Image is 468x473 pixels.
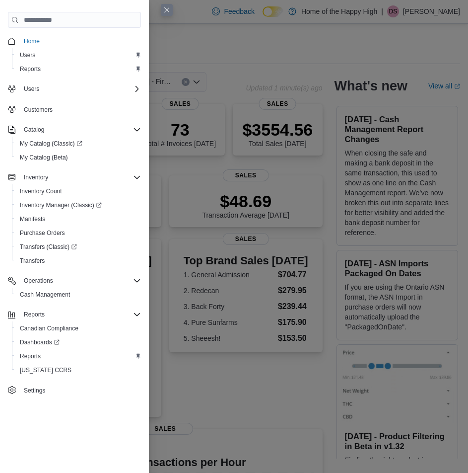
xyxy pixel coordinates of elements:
a: Reports [16,350,45,362]
button: Reports [20,309,49,320]
span: Settings [20,384,141,396]
span: Operations [24,277,53,285]
button: Catalog [4,123,145,137]
span: Inventory Manager (Classic) [20,201,102,209]
span: Users [20,83,141,95]
a: Dashboards [12,335,145,349]
span: Users [16,49,141,61]
a: Transfers (Classic) [16,241,81,253]
a: Settings [20,385,49,396]
span: My Catalog (Classic) [16,138,141,150]
span: Users [24,85,39,93]
button: Users [20,83,43,95]
a: [US_STATE] CCRS [16,364,75,376]
a: Inventory Manager (Classic) [12,198,145,212]
button: Operations [4,274,145,288]
span: Reports [16,350,141,362]
a: My Catalog (Classic) [16,138,86,150]
span: Inventory [24,173,48,181]
button: Settings [4,383,145,397]
span: Transfers [20,257,45,265]
button: Inventory Count [12,184,145,198]
span: Reports [20,65,41,73]
span: Cash Management [16,289,141,301]
button: Close this dialog [161,4,173,16]
span: Reports [20,309,141,320]
a: My Catalog (Classic) [12,137,145,151]
span: [US_STATE] CCRS [20,366,71,374]
button: Users [12,48,145,62]
a: Manifests [16,213,49,225]
button: Transfers [12,254,145,268]
button: Reports [4,308,145,321]
span: My Catalog (Beta) [20,154,68,161]
span: Home [20,35,141,47]
span: Washington CCRS [16,364,141,376]
span: Manifests [16,213,141,225]
button: Reports [12,349,145,363]
span: Catalog [20,124,141,136]
span: My Catalog (Beta) [16,152,141,163]
a: Reports [16,63,45,75]
span: Operations [20,275,141,287]
span: Canadian Compliance [20,324,78,332]
a: Home [20,35,44,47]
button: Inventory [4,170,145,184]
span: Customers [24,106,53,114]
a: Purchase Orders [16,227,69,239]
a: My Catalog (Beta) [16,152,72,163]
span: Home [24,37,40,45]
button: Reports [12,62,145,76]
span: Reports [24,311,45,318]
span: Settings [24,387,45,394]
span: Reports [20,352,41,360]
button: Manifests [12,212,145,226]
span: Dashboards [16,336,141,348]
span: Inventory [20,171,141,183]
a: Transfers [16,255,49,267]
span: Transfers (Classic) [20,243,77,251]
a: Transfers (Classic) [12,240,145,254]
a: Cash Management [16,289,74,301]
a: Dashboards [16,336,64,348]
span: Inventory Count [16,185,141,197]
button: Catalog [20,124,48,136]
a: Inventory Count [16,185,66,197]
span: Transfers [16,255,141,267]
span: Inventory Manager (Classic) [16,199,141,211]
span: Users [20,51,35,59]
button: Customers [4,102,145,116]
a: Inventory Manager (Classic) [16,199,106,211]
span: Transfers (Classic) [16,241,141,253]
button: My Catalog (Beta) [12,151,145,164]
a: Users [16,49,39,61]
span: My Catalog (Classic) [20,140,82,148]
button: Inventory [20,171,52,183]
span: Dashboards [20,338,60,346]
a: Canadian Compliance [16,322,82,334]
button: Purchase Orders [12,226,145,240]
span: Canadian Compliance [16,322,141,334]
nav: Complex example [8,30,141,399]
span: Catalog [24,126,44,134]
button: Home [4,34,145,48]
span: Purchase Orders [20,229,65,237]
button: Cash Management [12,288,145,302]
button: Canadian Compliance [12,321,145,335]
span: Purchase Orders [16,227,141,239]
button: Users [4,82,145,96]
span: Cash Management [20,291,70,299]
button: [US_STATE] CCRS [12,363,145,377]
span: Inventory Count [20,187,62,195]
span: Manifests [20,215,45,223]
a: Customers [20,104,57,116]
span: Reports [16,63,141,75]
button: Operations [20,275,57,287]
span: Customers [20,103,141,115]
